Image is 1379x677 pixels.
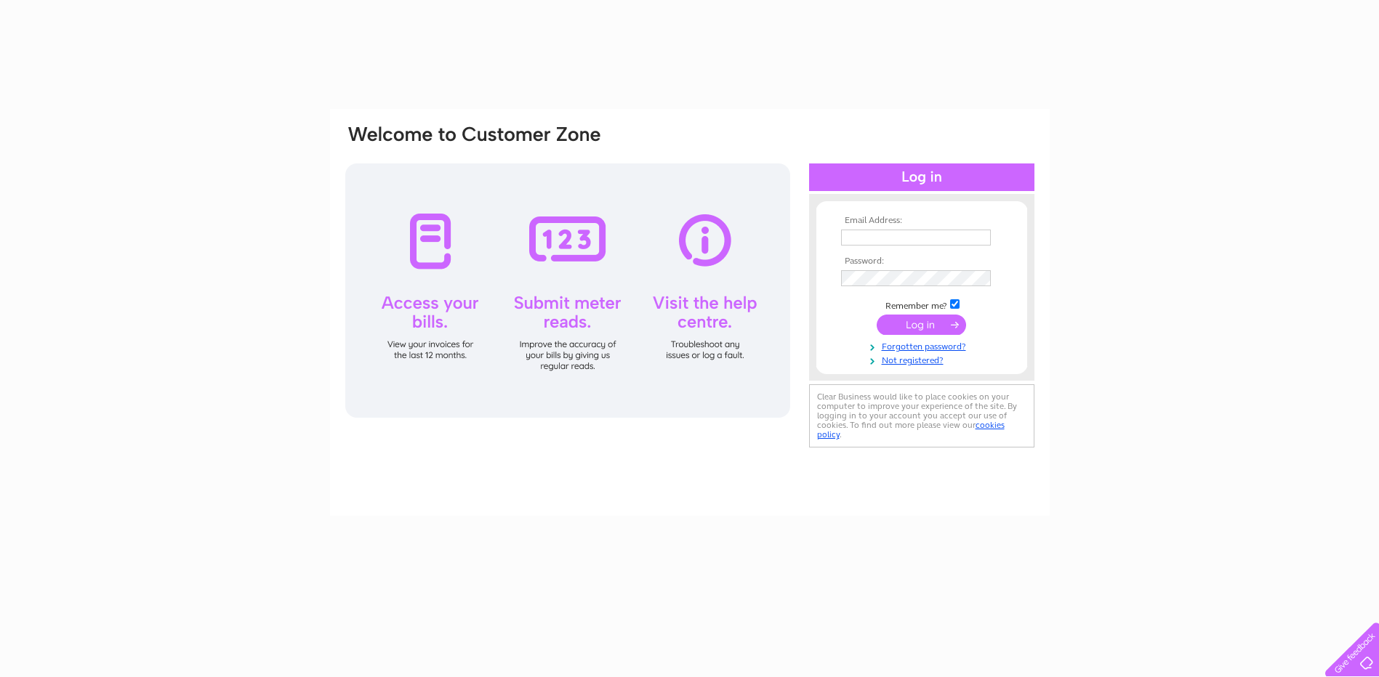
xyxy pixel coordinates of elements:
[877,315,966,335] input: Submit
[837,297,1006,312] td: Remember me?
[841,352,1006,366] a: Not registered?
[809,384,1034,447] div: Clear Business would like to place cookies on your computer to improve your experience of the sit...
[837,216,1006,226] th: Email Address:
[837,256,1006,267] th: Password:
[817,420,1005,439] a: cookies policy
[841,338,1006,352] a: Forgotten password?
